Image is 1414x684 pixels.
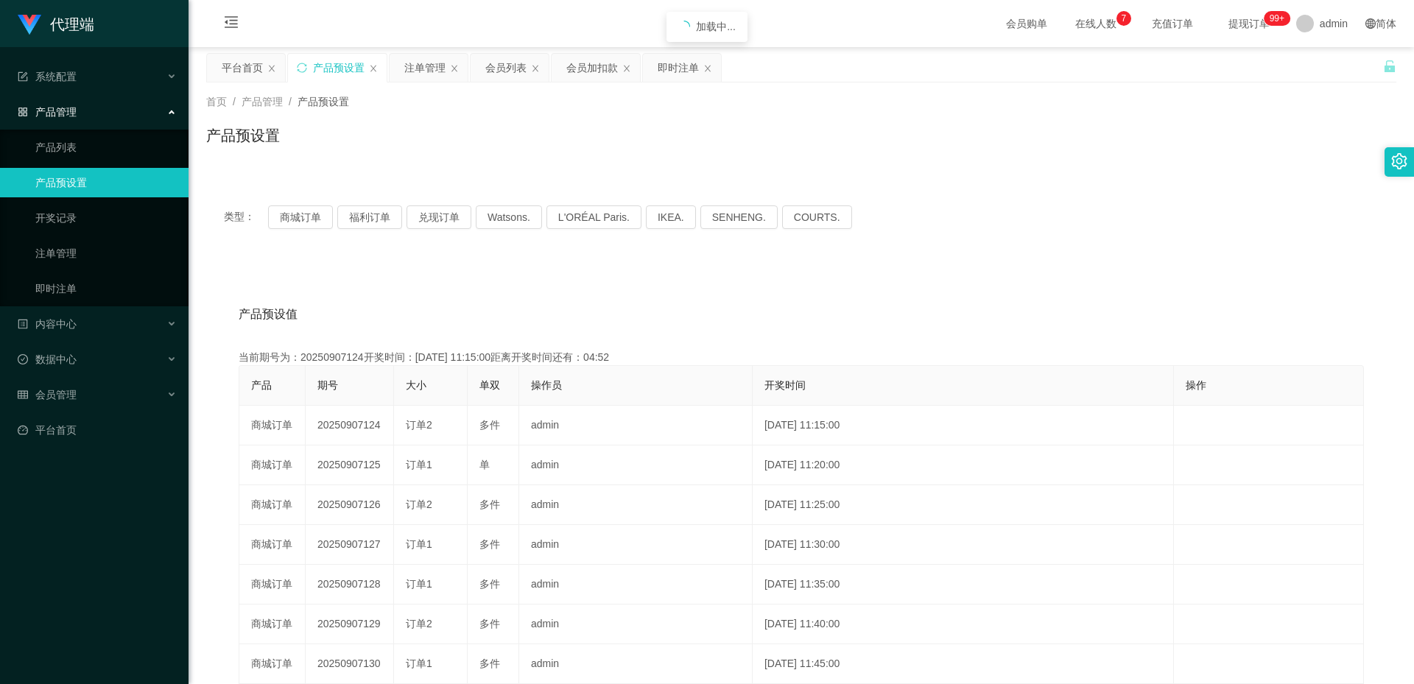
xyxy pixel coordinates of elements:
div: 注单管理 [404,54,446,82]
td: 20250907125 [306,445,394,485]
span: 订单2 [406,419,432,431]
i: 图标: close [531,64,540,73]
td: [DATE] 11:15:00 [753,406,1174,445]
td: admin [519,445,753,485]
span: / [289,96,292,107]
span: 订单1 [406,578,432,590]
a: 图标: dashboard平台首页 [18,415,177,445]
i: 图标: table [18,389,28,400]
a: 开奖记录 [35,203,177,233]
td: admin [519,485,753,525]
a: 产品列表 [35,133,177,162]
span: 产品管理 [242,96,283,107]
td: 20250907129 [306,604,394,644]
td: 20250907126 [306,485,394,525]
span: 类型： [224,205,268,229]
td: [DATE] 11:30:00 [753,525,1174,565]
div: 平台首页 [222,54,263,82]
td: 商城订单 [239,604,306,644]
sup: 1102 [1264,11,1290,26]
i: 图标: profile [18,319,28,329]
i: 图标: close [622,64,631,73]
td: 20250907127 [306,525,394,565]
td: [DATE] 11:40:00 [753,604,1174,644]
a: 即时注单 [35,274,177,303]
img: logo.9652507e.png [18,15,41,35]
span: 多件 [479,657,500,669]
span: 订单1 [406,459,432,470]
div: 即时注单 [658,54,699,82]
td: admin [519,406,753,445]
td: admin [519,565,753,604]
button: 福利订单 [337,205,402,229]
button: Watsons. [476,205,542,229]
a: 产品预设置 [35,168,177,197]
span: 首页 [206,96,227,107]
span: 订单2 [406,498,432,510]
i: icon: loading [678,21,690,32]
span: 在线人数 [1068,18,1124,29]
i: 图标: form [18,71,28,82]
td: admin [519,525,753,565]
sup: 7 [1116,11,1131,26]
i: 图标: close [450,64,459,73]
h1: 产品预设置 [206,124,280,147]
i: 图标: setting [1391,153,1407,169]
div: 产品预设置 [313,54,365,82]
i: 图标: sync [297,63,307,73]
i: 图标: close [703,64,712,73]
span: 多件 [479,618,500,630]
span: 产品管理 [18,106,77,118]
td: 20250907128 [306,565,394,604]
i: 图标: close [369,64,378,73]
td: [DATE] 11:20:00 [753,445,1174,485]
td: admin [519,604,753,644]
span: 开奖时间 [764,379,806,391]
i: 图标: global [1365,18,1376,29]
div: 会员加扣款 [566,54,618,82]
button: COURTS. [782,205,852,229]
td: 20250907130 [306,644,394,684]
a: 代理端 [18,18,94,29]
span: 数据中心 [18,353,77,365]
span: 产品预设置 [298,96,349,107]
td: 商城订单 [239,445,306,485]
div: 当前期号为：20250907124开奖时间：[DATE] 11:15:00距离开奖时间还有：04:52 [239,350,1364,365]
span: 多件 [479,419,500,431]
td: 商城订单 [239,565,306,604]
td: 商城订单 [239,406,306,445]
a: 注单管理 [35,239,177,268]
p: 7 [1122,11,1127,26]
span: 产品预设值 [239,306,298,323]
span: 单双 [479,379,500,391]
div: 会员列表 [485,54,527,82]
h1: 代理端 [50,1,94,48]
td: [DATE] 11:25:00 [753,485,1174,525]
td: 商城订单 [239,525,306,565]
span: 操作员 [531,379,562,391]
span: 多件 [479,538,500,550]
span: 订单1 [406,538,432,550]
i: 图标: menu-fold [206,1,256,48]
span: 订单2 [406,618,432,630]
td: 商城订单 [239,485,306,525]
span: 加载中... [696,21,736,32]
button: 商城订单 [268,205,333,229]
i: 图标: appstore-o [18,107,28,117]
span: 单 [479,459,490,470]
button: L'ORÉAL Paris. [546,205,641,229]
td: 商城订单 [239,644,306,684]
span: 期号 [317,379,338,391]
button: 兑现订单 [407,205,471,229]
i: 图标: check-circle-o [18,354,28,364]
td: [DATE] 11:35:00 [753,565,1174,604]
td: [DATE] 11:45:00 [753,644,1174,684]
i: 图标: close [267,64,276,73]
span: 会员管理 [18,389,77,401]
span: 大小 [406,379,426,391]
span: 系统配置 [18,71,77,82]
span: 多件 [479,498,500,510]
span: 提现订单 [1221,18,1277,29]
button: IKEA. [646,205,696,229]
i: 图标: unlock [1383,60,1396,73]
